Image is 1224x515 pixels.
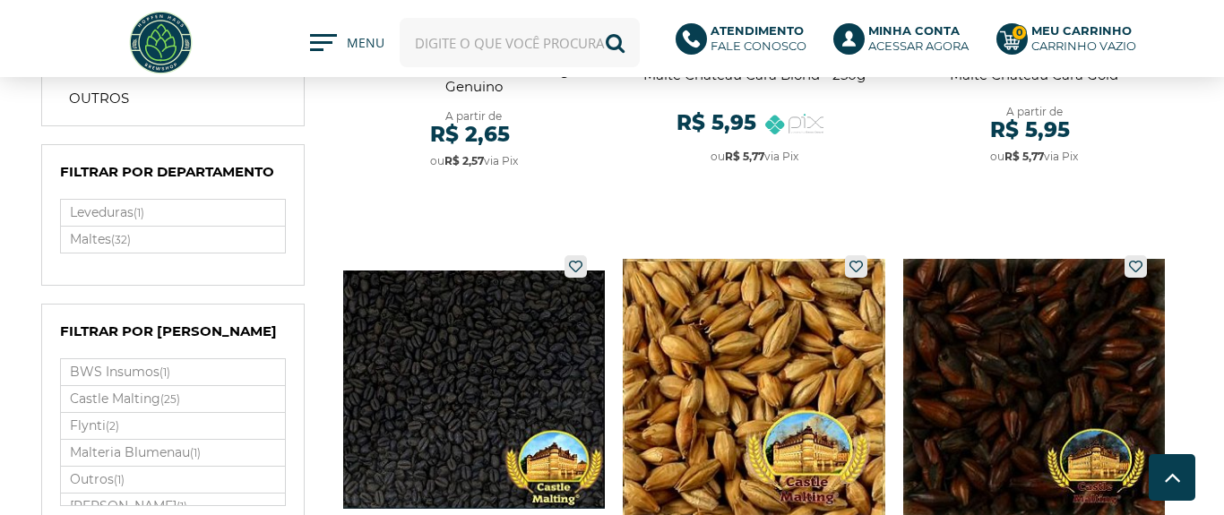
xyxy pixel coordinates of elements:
button: MENU [310,34,382,52]
span: MENU [347,34,382,61]
b: Meu Carrinho [1031,23,1132,38]
img: Hopfen Haus BrewShop [127,9,194,76]
p: Acessar agora [868,23,969,54]
label: Malteria Blumenau [61,440,285,466]
label: Flynti [61,413,285,439]
strong: Outros [69,90,129,107]
small: (1) [114,473,125,486]
h4: Filtrar por Departamento [60,163,286,190]
a: Flynti(2) [61,413,285,439]
h4: Filtrar por [PERSON_NAME] [60,322,286,349]
small: (1) [190,446,201,459]
a: Castle Malting(25) [61,386,285,412]
p: Fale conosco [711,23,806,54]
a: BWS Insumos(1) [61,359,285,385]
small: (1) [134,206,144,219]
b: Atendimento [711,23,804,38]
b: Minha Conta [868,23,960,38]
a: Malteria Blumenau(1) [61,440,285,466]
a: Leveduras(1) [61,200,285,226]
label: Outros [61,467,285,493]
small: (1) [159,365,170,379]
a: Outros(1) [61,467,285,493]
a: Outros [51,81,295,116]
label: Maltes [61,227,285,253]
small: (1) [177,500,187,513]
a: AtendimentoFale conosco [676,23,816,63]
strong: 0 [1012,25,1027,40]
a: Minha ContaAcessar agora [833,23,978,63]
label: Leveduras [61,200,285,226]
label: Castle Malting [61,386,285,412]
a: Maltes(32) [61,227,285,253]
div: Carrinho Vazio [1031,39,1136,54]
small: (2) [106,419,119,433]
small: (25) [160,392,180,406]
small: (32) [111,233,131,246]
input: Digite o que você procura [400,18,640,67]
label: BWS Insumos [61,359,285,385]
button: Buscar [590,18,640,67]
